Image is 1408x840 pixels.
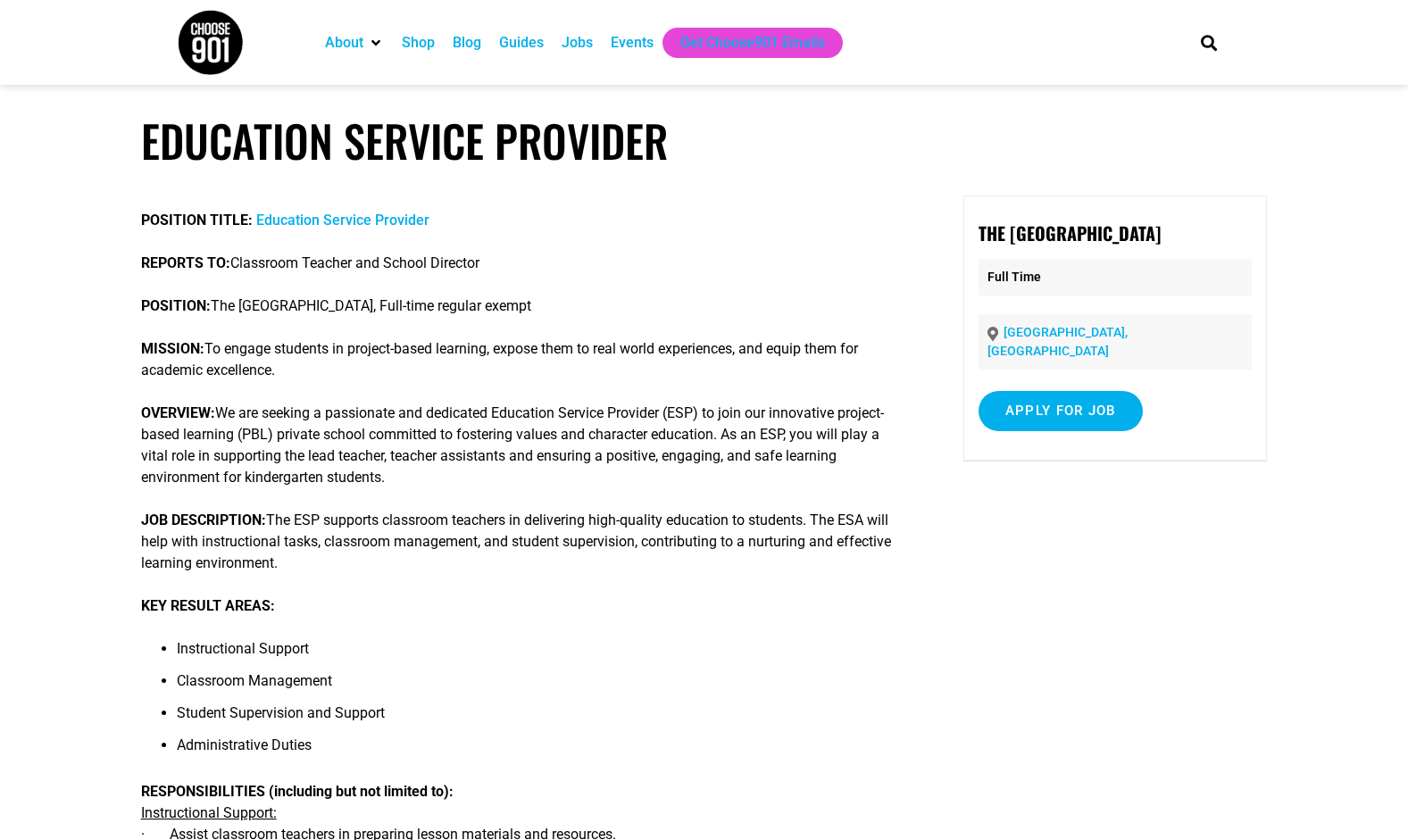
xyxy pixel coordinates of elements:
div: Search [1194,28,1223,57]
a: Blog [453,32,481,54]
a: Guides [499,32,544,54]
strong: JOB DESCRIPTION: [141,511,266,528]
a: About [325,32,363,54]
strong: The [GEOGRAPHIC_DATA] [979,220,1161,246]
p: To engage students in project-based learning, expose them to real world experiences, and equip th... [141,338,907,381]
strong: POSITION: [141,297,211,314]
p: Full Time [979,259,1252,295]
a: Shop [402,32,435,54]
p: The ESP supports classroom teachers in delivering high-quality education to students. The ESA wil... [141,510,907,574]
li: Classroom Management [177,670,907,703]
li: Student Supervision and Support [177,703,907,735]
p: The [GEOGRAPHIC_DATA], Full-time regular exempt [141,295,907,317]
strong: MISSION: [141,340,204,357]
li: Instructional Support [177,638,907,670]
strong: POSITION TITLE: [141,212,253,229]
a: Jobs [562,32,593,54]
span: Instructional Support: [141,804,277,821]
p: Classroom Teacher and School Director [141,253,907,274]
h1: Education Service Provider [141,114,1268,167]
p: We are seeking a passionate and dedicated Education Service Provider (ESP) to join our innovative... [141,403,907,488]
li: Administrative Duties [177,735,907,767]
a: Get Choose901 Emails [680,32,825,54]
nav: Main nav [316,28,1170,58]
a: Events [611,32,654,54]
input: Apply for job [979,391,1143,431]
strong: OVERVIEW: [141,404,215,421]
strong: REPORTS TO: [141,254,230,271]
strong: KEY RESULT AREAS: [141,597,275,614]
div: About [316,28,393,58]
a: Education Service Provider [256,212,429,229]
strong: RESPONSIBILITIES (including but not limited to): [141,783,454,800]
a: [GEOGRAPHIC_DATA], [GEOGRAPHIC_DATA] [987,325,1128,358]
